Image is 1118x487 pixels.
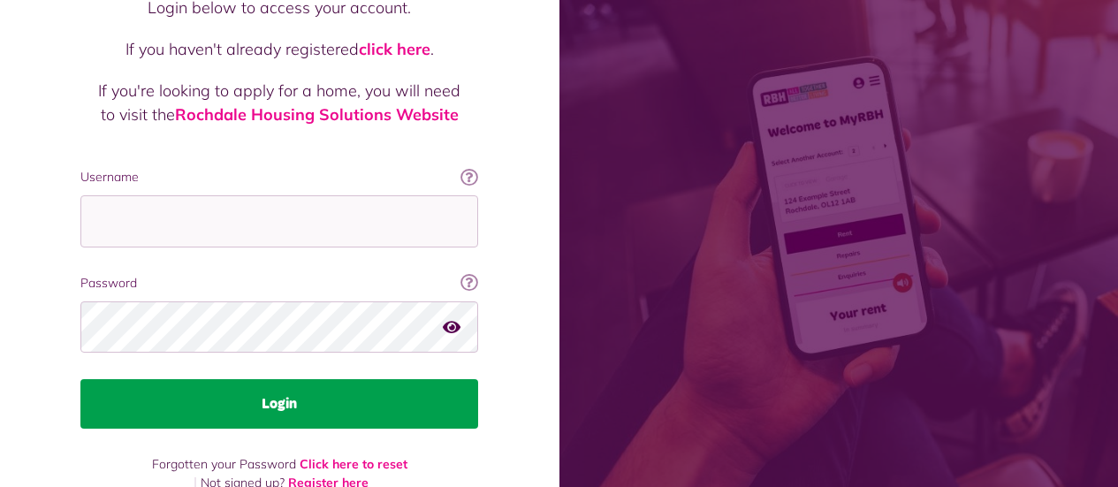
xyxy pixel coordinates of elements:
p: If you're looking to apply for a home, you will need to visit the [98,79,460,126]
p: If you haven't already registered . [98,37,460,61]
button: Login [80,379,478,429]
a: Rochdale Housing Solutions Website [175,104,459,125]
label: Password [80,274,478,293]
a: click here [359,39,430,59]
label: Username [80,168,478,186]
a: Click here to reset [300,456,407,472]
span: Forgotten your Password [152,456,296,472]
